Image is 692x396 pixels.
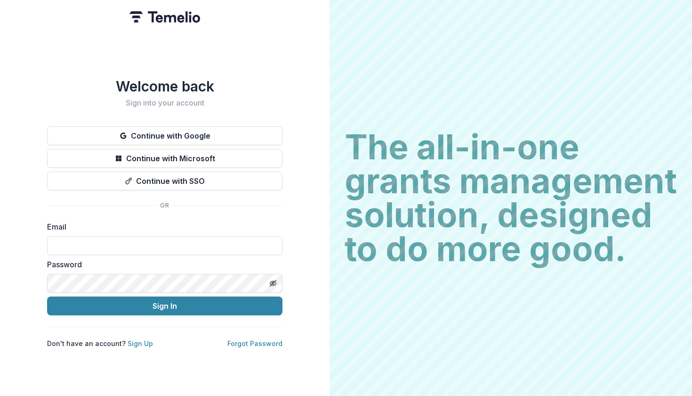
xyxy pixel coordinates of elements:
[47,149,282,168] button: Continue with Microsoft
[47,99,282,107] h2: Sign into your account
[129,11,200,23] img: Temelio
[266,276,281,291] button: Toggle password visibility
[128,339,153,347] a: Sign Up
[47,221,277,232] label: Email
[47,259,277,270] label: Password
[227,339,282,347] a: Forgot Password
[47,78,282,95] h1: Welcome back
[47,172,282,190] button: Continue with SSO
[47,338,153,348] p: Don't have an account?
[47,297,282,315] button: Sign In
[47,126,282,145] button: Continue with Google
